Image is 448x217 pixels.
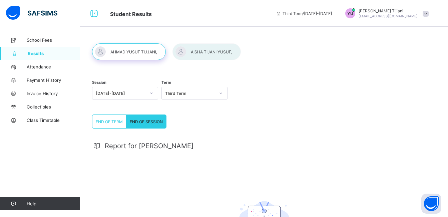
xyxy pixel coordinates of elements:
[92,80,106,85] span: Session
[6,6,57,20] img: safsims
[110,11,152,17] span: Student Results
[27,118,80,123] span: Class Timetable
[130,119,163,124] span: END OF SESSION
[161,80,171,85] span: Term
[339,8,432,18] div: YusufTijjani
[27,77,80,83] span: Payment History
[27,91,80,96] span: Invoice History
[27,64,80,69] span: Attendance
[96,91,146,96] div: [DATE]-[DATE]
[165,91,215,96] div: Third Term
[359,14,418,18] span: [EMAIL_ADDRESS][DOMAIN_NAME]
[276,11,332,16] span: session/term information
[27,104,80,110] span: Collectibles
[359,8,418,13] span: [PERSON_NAME] Tijjani
[105,142,193,150] span: Report for [PERSON_NAME]
[27,37,80,43] span: School Fees
[27,201,80,206] span: Help
[28,51,80,56] span: Results
[347,11,353,16] span: YU
[421,194,441,214] button: Open asap
[96,119,123,124] span: END OF TERM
